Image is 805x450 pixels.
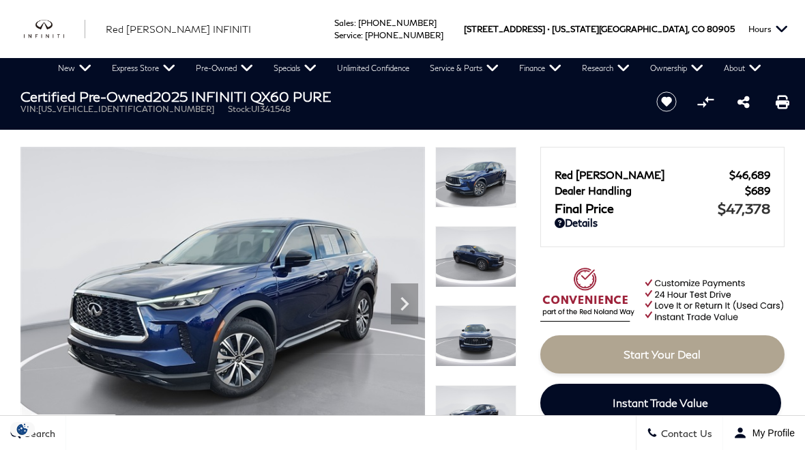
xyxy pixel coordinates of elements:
nav: Main Navigation [48,58,772,79]
span: $47,378 [718,200,770,216]
a: Start Your Deal [540,335,785,374]
span: Start Your Deal [624,348,701,361]
span: UI341548 [251,104,291,114]
a: About [714,58,772,79]
span: VIN: [20,104,38,114]
span: Instant Trade Value [613,396,708,409]
img: Certified Used 2025 Grand Blue INFINITI PURE image 1 [435,147,516,208]
span: $46,689 [729,169,770,181]
span: My Profile [747,427,795,438]
a: Pre-Owned [186,58,263,79]
div: Next [391,283,418,324]
a: Specials [263,58,327,79]
span: : [354,18,356,28]
img: Opt-Out Icon [7,422,38,436]
span: Stock: [228,104,251,114]
span: [US_VEHICLE_IDENTIFICATION_NUMBER] [38,104,214,114]
img: Certified Used 2025 Grand Blue INFINITI PURE image 4 [435,385,516,446]
span: : [361,30,363,40]
span: $689 [745,184,770,197]
a: [PHONE_NUMBER] [358,18,437,28]
a: Express Store [102,58,186,79]
img: INFINITI [24,20,85,38]
a: Service & Parts [420,58,509,79]
a: infiniti [24,20,85,38]
a: Red [PERSON_NAME] $46,689 [555,169,770,181]
a: Ownership [640,58,714,79]
a: Details [555,216,770,229]
span: Service [334,30,361,40]
span: Red [PERSON_NAME] [555,169,729,181]
h1: 2025 INFINITI QX60 PURE [20,89,634,104]
img: Certified Used 2025 Grand Blue INFINITI PURE image 2 [435,226,516,287]
span: Dealer Handling [555,184,745,197]
a: Finance [509,58,572,79]
section: Click to Open Cookie Consent Modal [7,422,38,436]
a: Instant Trade Value [540,384,781,422]
strong: Certified Pre-Owned [20,88,153,104]
span: Contact Us [658,427,712,439]
a: Final Price $47,378 [555,200,770,216]
span: Sales [334,18,354,28]
img: Certified Used 2025 Grand Blue INFINITI PURE image 3 [435,305,516,366]
a: Unlimited Confidence [327,58,420,79]
span: Red [PERSON_NAME] INFINITI [106,23,251,35]
button: Compare vehicle [695,92,716,112]
a: New [48,58,102,79]
button: Save vehicle [652,91,682,113]
span: Final Price [555,201,718,216]
a: Print this Certified Pre-Owned 2025 INFINITI QX60 PURE [776,94,789,110]
a: Research [572,58,640,79]
a: Red [PERSON_NAME] INFINITI [106,22,251,36]
span: Search [21,427,55,439]
button: Open user profile menu [723,416,805,450]
div: (26) Photos [31,414,116,440]
a: [STREET_ADDRESS] • [US_STATE][GEOGRAPHIC_DATA], CO 80905 [464,24,735,34]
a: Share this Certified Pre-Owned 2025 INFINITI QX60 PURE [737,94,750,110]
a: Dealer Handling $689 [555,184,770,197]
a: [PHONE_NUMBER] [365,30,443,40]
